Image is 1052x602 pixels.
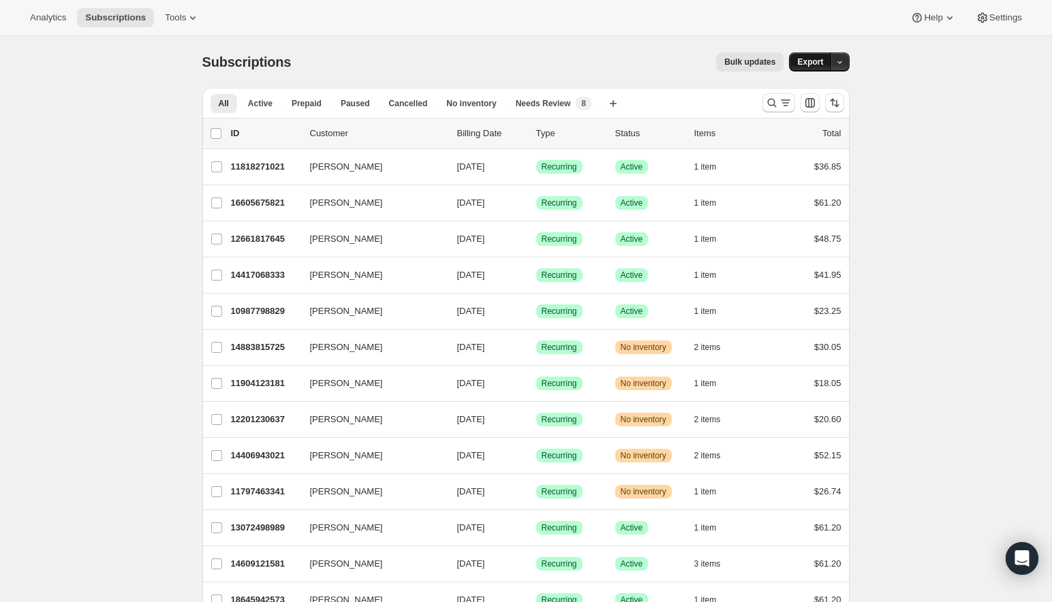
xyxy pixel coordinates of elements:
button: Export [789,52,831,72]
span: Prepaid [292,98,322,109]
span: [DATE] [457,450,485,460]
span: $61.20 [814,197,841,208]
button: Settings [968,8,1030,27]
span: Help [924,12,942,23]
span: Recurring [542,486,577,497]
span: 1 item [694,378,717,389]
button: [PERSON_NAME] [302,264,438,286]
button: Customize table column order and visibility [801,93,820,112]
button: 1 item [694,518,732,537]
span: 3 items [694,558,721,569]
button: 1 item [694,482,732,501]
div: 11818271021[PERSON_NAME][DATE]SuccessRecurringSuccessActive1 item$36.85 [231,157,841,176]
span: Subscriptions [202,54,292,69]
span: All [219,98,229,109]
div: IDCustomerBilling DateTypeStatusItemsTotal [231,127,841,140]
button: 1 item [694,374,732,393]
p: 13072498989 [231,521,299,535]
span: Recurring [542,558,577,569]
span: No inventory [621,450,666,461]
span: 2 items [694,342,721,353]
p: 12661817645 [231,232,299,246]
p: 14417068333 [231,268,299,282]
p: Customer [310,127,446,140]
span: [PERSON_NAME] [310,160,383,174]
button: 1 item [694,302,732,321]
span: [PERSON_NAME] [310,196,383,210]
span: Active [621,197,643,208]
button: Search and filter results [762,93,795,112]
button: Analytics [22,8,74,27]
span: [PERSON_NAME] [310,340,383,354]
p: Total [822,127,841,140]
div: 11904123181[PERSON_NAME][DATE]SuccessRecurringWarningNo inventory1 item$18.05 [231,374,841,393]
span: $36.85 [814,161,841,172]
span: [PERSON_NAME] [310,413,383,426]
span: Settings [989,12,1022,23]
span: 1 item [694,161,717,172]
span: [PERSON_NAME] [310,232,383,246]
span: $61.20 [814,522,841,533]
div: 14883815725[PERSON_NAME][DATE]SuccessRecurringWarningNo inventory2 items$30.05 [231,338,841,357]
span: 2 items [694,414,721,425]
p: Status [615,127,683,140]
span: 1 item [694,197,717,208]
span: [DATE] [457,342,485,352]
button: 2 items [694,338,736,357]
div: 12201230637[PERSON_NAME][DATE]SuccessRecurringWarningNo inventory2 items$20.60 [231,410,841,429]
p: 16605675821 [231,196,299,210]
span: Recurring [542,270,577,281]
span: $41.95 [814,270,841,280]
span: Needs Review [516,98,571,109]
span: [DATE] [457,414,485,424]
button: Bulk updates [716,52,784,72]
span: $18.05 [814,378,841,388]
span: Active [621,306,643,317]
button: [PERSON_NAME] [302,192,438,214]
span: Active [621,270,643,281]
span: Active [621,161,643,172]
span: $48.75 [814,234,841,244]
button: [PERSON_NAME] [302,228,438,250]
button: [PERSON_NAME] [302,517,438,539]
button: 3 items [694,554,736,573]
button: [PERSON_NAME] [302,373,438,394]
span: Subscriptions [85,12,146,23]
span: Recurring [542,306,577,317]
span: [PERSON_NAME] [310,521,383,535]
span: No inventory [621,414,666,425]
button: [PERSON_NAME] [302,481,438,503]
div: Open Intercom Messenger [1006,542,1038,575]
span: No inventory [621,342,666,353]
span: [DATE] [457,161,485,172]
span: 1 item [694,234,717,244]
p: 14609121581 [231,557,299,571]
span: Recurring [542,522,577,533]
span: [PERSON_NAME] [310,304,383,318]
span: [PERSON_NAME] [310,449,383,462]
p: ID [231,127,299,140]
span: $20.60 [814,414,841,424]
button: [PERSON_NAME] [302,553,438,575]
span: $23.25 [814,306,841,316]
button: [PERSON_NAME] [302,300,438,322]
span: 2 items [694,450,721,461]
div: Type [536,127,604,140]
button: [PERSON_NAME] [302,409,438,430]
span: Recurring [542,450,577,461]
span: Recurring [542,161,577,172]
span: Recurring [542,414,577,425]
p: 14883815725 [231,340,299,354]
button: 1 item [694,229,732,249]
span: Cancelled [389,98,428,109]
span: [DATE] [457,558,485,569]
span: [DATE] [457,522,485,533]
span: 1 item [694,486,717,497]
button: 1 item [694,266,732,285]
span: Active [621,522,643,533]
button: Sort the results [825,93,844,112]
button: [PERSON_NAME] [302,156,438,178]
button: 2 items [694,410,736,429]
span: Active [248,98,273,109]
span: 1 item [694,270,717,281]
